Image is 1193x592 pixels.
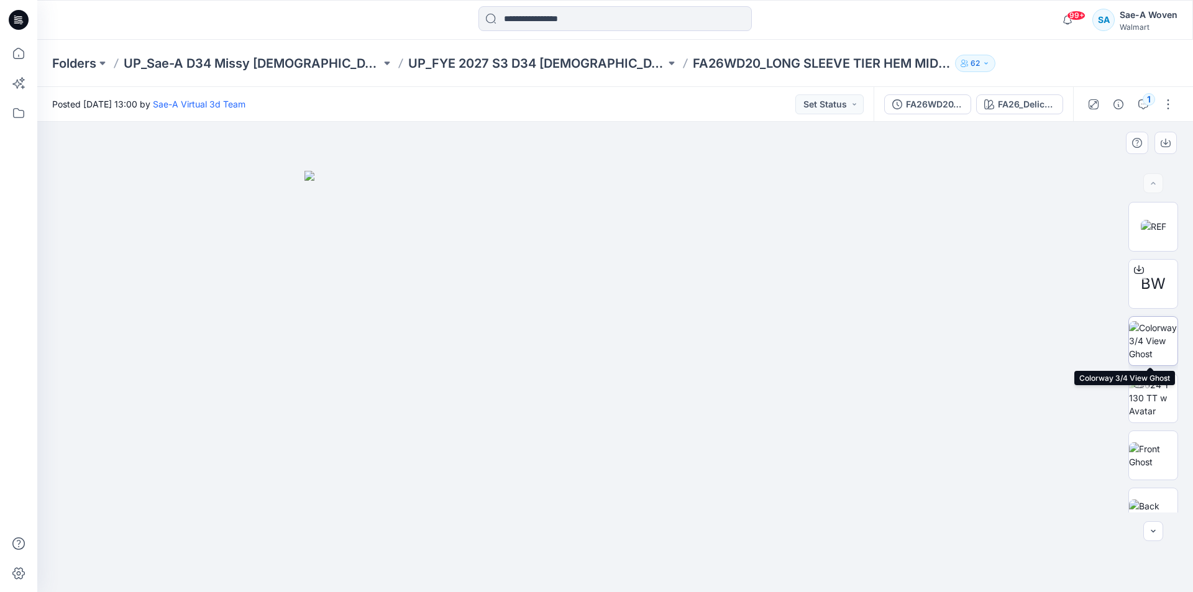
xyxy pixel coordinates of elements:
img: Colorway 3/4 View Ghost [1129,321,1177,360]
div: Sae-A Woven [1120,7,1177,22]
img: Front Ghost [1129,442,1177,468]
div: FA26WD20_FULL COLORWAYS [906,98,963,111]
a: UP_FYE 2027 S3 D34 [DEMOGRAPHIC_DATA] Dresses [408,55,665,72]
button: Details [1108,94,1128,114]
div: SA [1092,9,1115,31]
div: 1 [1143,93,1155,106]
button: FA26_DelicatePaisley_cc1 [976,94,1063,114]
button: FA26WD20_FULL COLORWAYS [884,94,971,114]
p: FA26WD20_LONG SLEEVE TIER HEM MIDI DRESS [693,55,950,72]
div: FA26_DelicatePaisley_cc1 [998,98,1055,111]
img: REF [1141,220,1166,233]
a: Sae-A Virtual 3d Team [153,99,245,109]
a: UP_Sae-A D34 Missy [DEMOGRAPHIC_DATA] Dresses [124,55,381,72]
span: Posted [DATE] 13:00 by [52,98,245,111]
img: Back Ghost [1129,499,1177,526]
a: Folders [52,55,96,72]
span: 99+ [1067,11,1086,20]
p: 62 [971,57,980,70]
span: BW [1141,273,1166,295]
button: 62 [955,55,995,72]
button: 1 [1133,94,1153,114]
div: Walmart [1120,22,1177,32]
img: 2024 Y 130 TT w Avatar [1129,378,1177,417]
